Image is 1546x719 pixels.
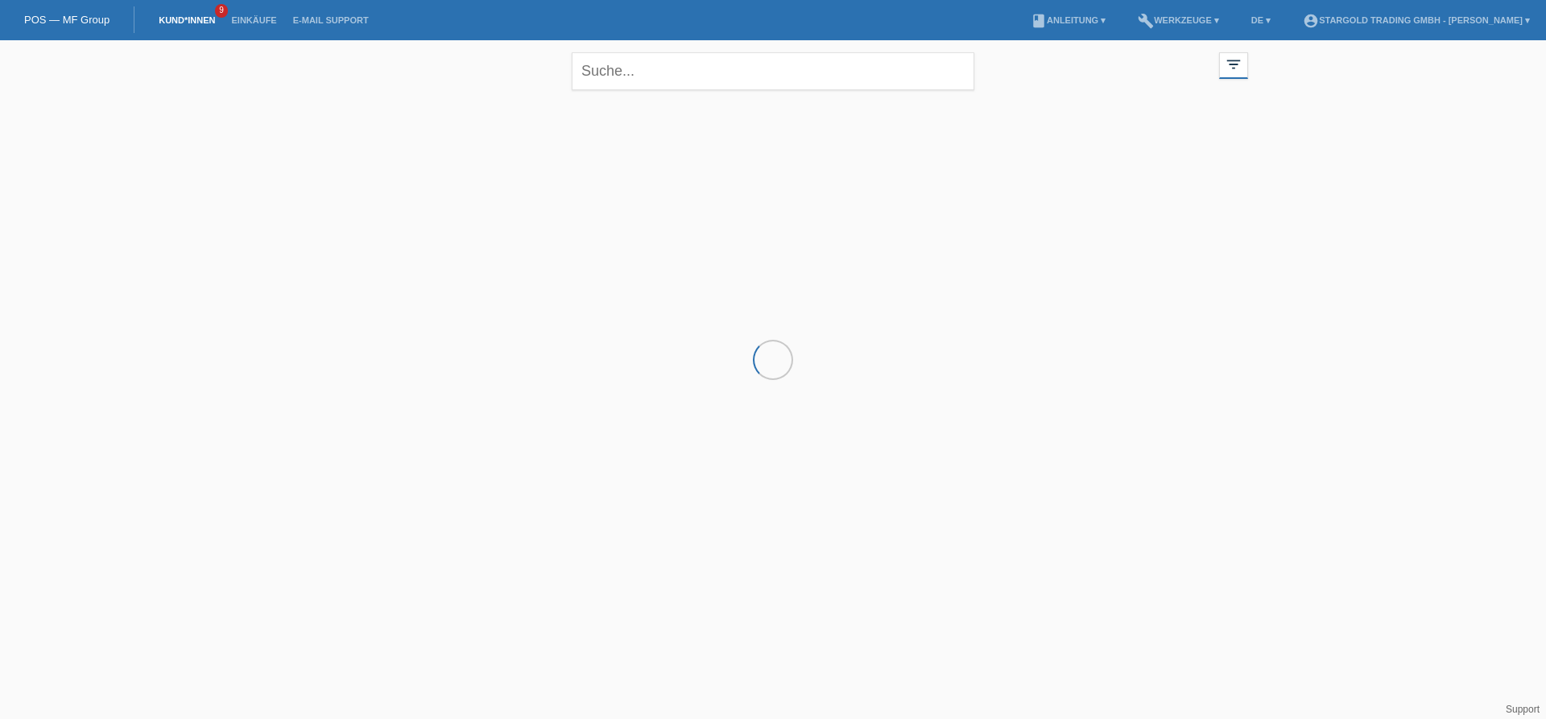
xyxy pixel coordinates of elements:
a: POS — MF Group [24,14,110,26]
a: Support [1506,704,1540,715]
span: 9 [215,4,228,18]
a: bookAnleitung ▾ [1023,15,1114,25]
a: account_circleStargold Trading GmbH - [PERSON_NAME] ▾ [1295,15,1538,25]
i: account_circle [1303,13,1319,29]
a: buildWerkzeuge ▾ [1130,15,1227,25]
a: Einkäufe [223,15,284,25]
a: Kund*innen [151,15,223,25]
i: build [1138,13,1154,29]
a: DE ▾ [1243,15,1279,25]
i: filter_list [1225,56,1242,73]
input: Suche... [572,52,974,90]
i: book [1031,13,1047,29]
a: E-Mail Support [285,15,377,25]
